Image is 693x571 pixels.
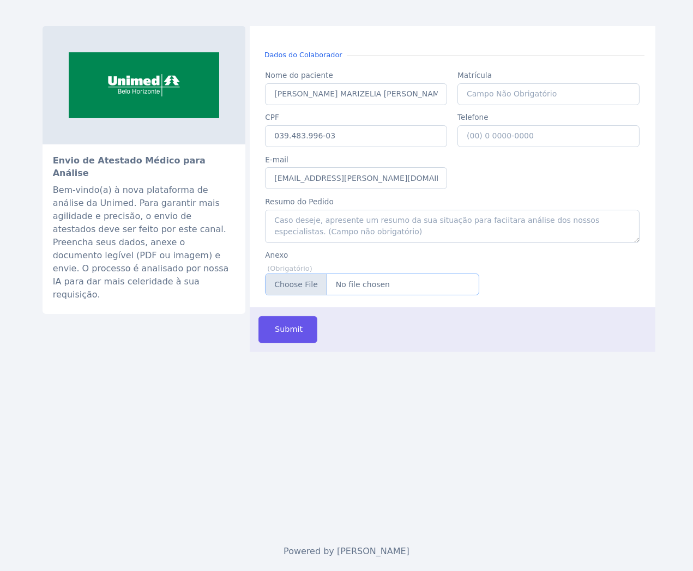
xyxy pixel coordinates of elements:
[53,155,235,179] h2: Envio de Atestado Médico para Análise
[457,83,640,105] input: Campo Não Obrigatório
[457,70,640,81] label: Matrícula
[265,70,447,81] label: Nome do paciente
[265,125,447,147] input: 000.000.000-00
[265,196,639,207] label: Resumo do Pedido
[265,250,479,260] label: Anexo
[265,83,447,105] input: Preencha aqui seu nome completo
[43,26,245,144] img: sistemaocemg.coop.br-unimed-bh-e-eleita-a-melhor-empresa-de-planos-de-saude-do-brasil-giro-2.png
[265,154,447,165] label: E-mail
[284,546,409,556] span: Powered by [PERSON_NAME]
[260,50,347,60] small: Dados do Colaborador
[265,167,447,189] input: nome.sobrenome@empresa.com
[265,112,447,123] label: CPF
[457,112,640,123] label: Telefone
[273,324,303,336] span: Submit
[457,125,640,147] input: (00) 0 0000-0000
[53,184,235,301] div: Bem-vindo(a) à nova plataforma de análise da Unimed. Para garantir mais agilidade e precisão, o e...
[265,274,479,295] input: Anexe-se aqui seu atestado (PDF ou Imagem)
[267,264,312,272] small: (Obrigatório)
[258,316,317,343] button: Submit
